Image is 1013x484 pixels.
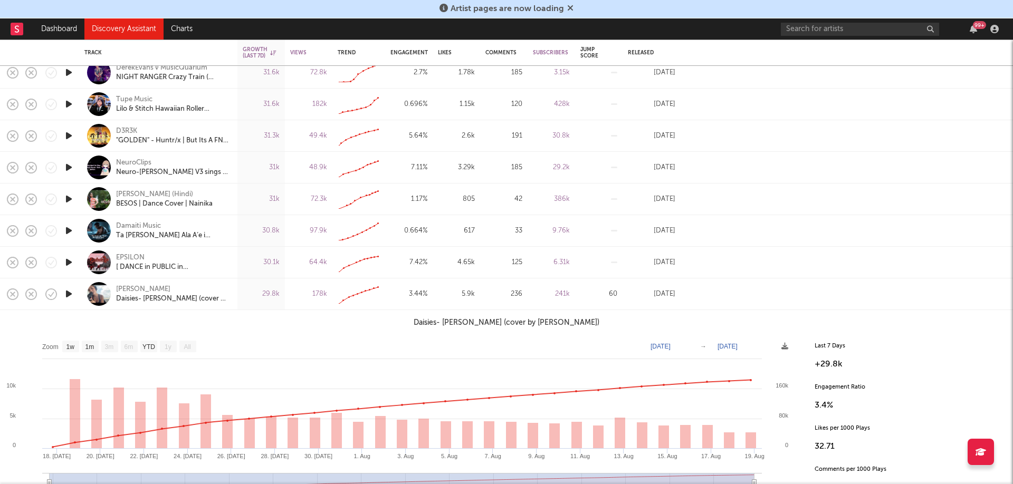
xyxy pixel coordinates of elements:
[116,190,213,199] div: [PERSON_NAME] (Hindi)
[116,63,230,73] div: DerekEvans🎙MusicQuarium
[116,158,230,177] a: NeuroClipsNeuro-[PERSON_NAME] V3 sings I Really Want to Stay At Your House by [PERSON_NAME] [kara...
[533,193,570,206] div: 386k
[165,343,171,350] text: 1y
[438,130,475,142] div: 2.6k
[290,225,327,237] div: 97.9k
[290,193,327,206] div: 72.3k
[116,285,170,294] a: [PERSON_NAME]
[781,23,939,36] input: Search for artists
[628,66,675,79] div: [DATE]
[651,343,671,350] text: [DATE]
[243,193,280,206] div: 31k
[657,453,677,459] text: 15. Aug
[290,130,327,142] div: 49.4k
[628,256,675,269] div: [DATE]
[815,463,1013,476] p: Comments per 1000 Plays
[116,104,230,114] div: Lilo & Stitch Hawaiian Roller Coaster Ride - Coffin Dance Song (COVER)
[84,18,164,40] a: Discovery Assistant
[142,343,155,350] text: YTD
[438,98,475,111] div: 1.15k
[116,253,230,263] div: EPSILON
[261,453,289,459] text: 28. [DATE]
[390,66,427,79] div: 2.7 %
[290,98,327,111] div: 182k
[397,453,414,459] text: 3. Aug
[116,221,230,240] a: Damaiti MusicTa [PERSON_NAME] Ala A’e i Loimata Cover (Punialava'a) – The Tears We Hide in Sleep"...
[485,225,522,237] div: 33
[580,46,601,59] div: Jump Score
[174,453,202,459] text: 24. [DATE]
[567,5,574,13] span: Dismiss
[116,127,230,146] a: D3R3K"GOLDEN" - Huntr/x | But Its A FNF Cover
[243,46,276,59] div: Growth (last 7d)
[438,288,475,301] div: 5.9k
[354,453,370,459] text: 1. Aug
[290,50,311,56] div: Views
[116,73,230,82] div: NIGHT RANGER Crazy Train ( [PERSON_NAME] cover ) featuring [PERSON_NAME]
[243,256,280,269] div: 30.1k
[815,381,1013,394] p: Engagement Ratio
[390,50,428,56] div: Engagement
[116,231,230,240] div: Ta [PERSON_NAME] Ala A’e i Loimata Cover (Punialava'a) – The Tears We Hide in Sleep" - Damaiti Le...
[390,256,427,269] div: 7.42 %
[390,161,427,174] div: 7.11 %
[580,288,617,301] div: 60
[438,256,475,269] div: 4.65k
[13,442,16,448] text: 0
[438,225,475,237] div: 617
[628,50,660,56] div: Released
[628,193,675,206] div: [DATE]
[533,225,570,237] div: 9.76k
[43,453,71,459] text: 18. [DATE]
[243,66,280,79] div: 31.6k
[485,50,517,56] div: Comments
[451,5,564,13] span: Artist pages are now loading
[390,130,427,142] div: 5.64 %
[701,453,721,459] text: 17. Aug
[116,263,230,272] div: [ DANCE in PUBLIC in [GEOGRAPHIC_DATA] | KATSEYE - [PERSON_NAME] & GIRLS VER. | COVER by EPSILON
[628,225,675,237] div: [DATE]
[438,50,459,56] div: Likes
[485,98,522,111] div: 120
[700,343,706,350] text: →
[628,288,675,301] div: [DATE]
[390,98,427,111] div: 0.696 %
[390,225,427,237] div: 0.664 %
[485,130,522,142] div: 191
[485,256,522,269] div: 125
[116,253,230,272] a: EPSILON[ DANCE in PUBLIC in [GEOGRAPHIC_DATA] | KATSEYE - [PERSON_NAME] & GIRLS VER. | COVER by E...
[87,453,114,459] text: 20. [DATE]
[116,95,230,114] a: Tupe MusicLilo & Stitch Hawaiian Roller Coaster Ride - Coffin Dance Song (COVER)
[785,442,788,448] text: 0
[614,453,634,459] text: 13. Aug
[116,294,230,304] a: Daisies- [PERSON_NAME] (cover by [PERSON_NAME])
[815,399,1013,412] p: 3.4 %
[243,98,280,111] div: 31.6k
[815,440,1013,453] p: 32.71
[815,340,1013,353] p: Last 7 Days
[438,161,475,174] div: 3.29k
[85,343,94,350] text: 1m
[116,168,230,177] div: Neuro-[PERSON_NAME] V3 sings I Really Want to Stay At Your House by [PERSON_NAME] [karaoke Cover ...
[6,382,16,389] text: 10k
[34,18,84,40] a: Dashboard
[533,98,570,111] div: 428k
[533,288,570,301] div: 241k
[485,161,522,174] div: 185
[485,453,501,459] text: 7. Aug
[533,130,570,142] div: 30.8k
[243,288,280,301] div: 29.8k
[973,21,986,29] div: 99 +
[290,256,327,269] div: 64.4k
[438,193,475,206] div: 805
[485,193,522,206] div: 42
[438,66,475,79] div: 1.78k
[116,127,230,136] div: D3R3K
[533,161,570,174] div: 29.2k
[779,412,788,419] text: 80k
[628,130,675,142] div: [DATE]
[116,158,230,168] div: NeuroClips
[441,453,457,459] text: 5. Aug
